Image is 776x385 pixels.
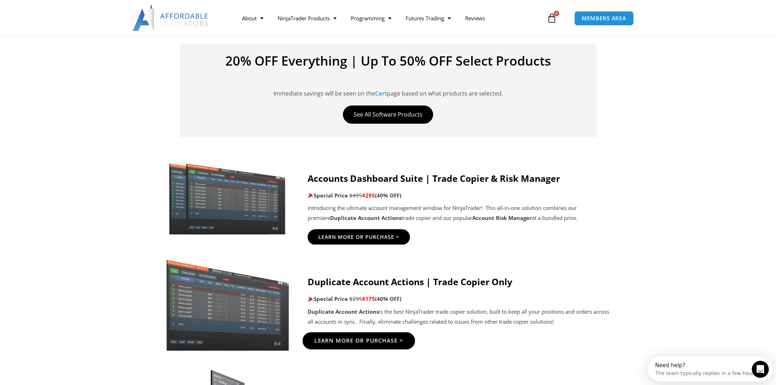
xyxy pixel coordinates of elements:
[308,192,313,198] img: 🎉
[648,356,772,381] iframe: Intercom live chat discovery launcher
[308,295,348,302] strong: Special Price
[362,295,375,302] span: $175
[536,8,567,29] a: 0
[308,276,611,287] h4: Duplicate Account Actions | Trade Copier Only
[349,192,362,199] span: $495
[752,361,769,378] iframe: Intercom live chat
[7,12,111,19] div: The team typically replies in a few hours.
[472,214,532,221] strong: Account Risk Manager
[582,16,626,21] span: MEMBERS AREA
[458,10,492,26] a: Reviews
[308,203,611,223] p: Introducing the ultimate account management window for NinjaTrader! This all-in-one solution comb...
[330,214,401,221] strong: Duplicate Account Actions
[271,10,344,26] a: NinjaTrader Products
[344,10,399,26] a: Programming
[302,332,415,349] a: Learn More Or Purchase >
[7,6,111,12] div: Need help?
[574,11,634,26] a: MEMBERS AREA
[343,106,433,124] a: See All Software Products
[375,295,401,302] b: (40% OFF)
[314,338,403,343] span: Learn More Or Purchase >
[308,172,560,184] strong: Accounts Dashboard Suite | Trade Copier & Risk Manager
[308,307,611,327] p: is the best NinjaTrader trade copier solution, built to keep all your positions and orders across...
[3,3,132,22] div: Open Intercom Messenger
[235,10,545,26] nav: Menu
[375,89,387,97] a: Cart
[190,89,586,98] p: Immediate savings will be seen on the page based on what products are selected.
[308,192,348,199] strong: Special Price
[554,11,559,16] span: 0
[318,235,399,240] span: Learn More Or Purchase >
[308,308,379,315] strong: Duplicate Account Actions
[349,295,362,302] span: $295
[308,296,313,302] img: 🎉
[165,160,290,236] img: Screenshot 2024-11-20 151221 | Affordable Indicators – NinjaTrader
[133,5,209,31] img: LogoAI | Affordable Indicators – NinjaTrader
[375,192,401,199] b: (40% OFF)
[190,55,586,67] h4: 20% OFF Everything | Up To 50% OFF Select Products
[362,192,375,199] span: $295
[399,10,458,26] a: Futures Trading
[165,252,290,351] img: Screenshot 2024-08-26 15414455555 | Affordable Indicators – NinjaTrader
[235,10,271,26] a: About
[308,229,410,245] a: Learn More Or Purchase >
